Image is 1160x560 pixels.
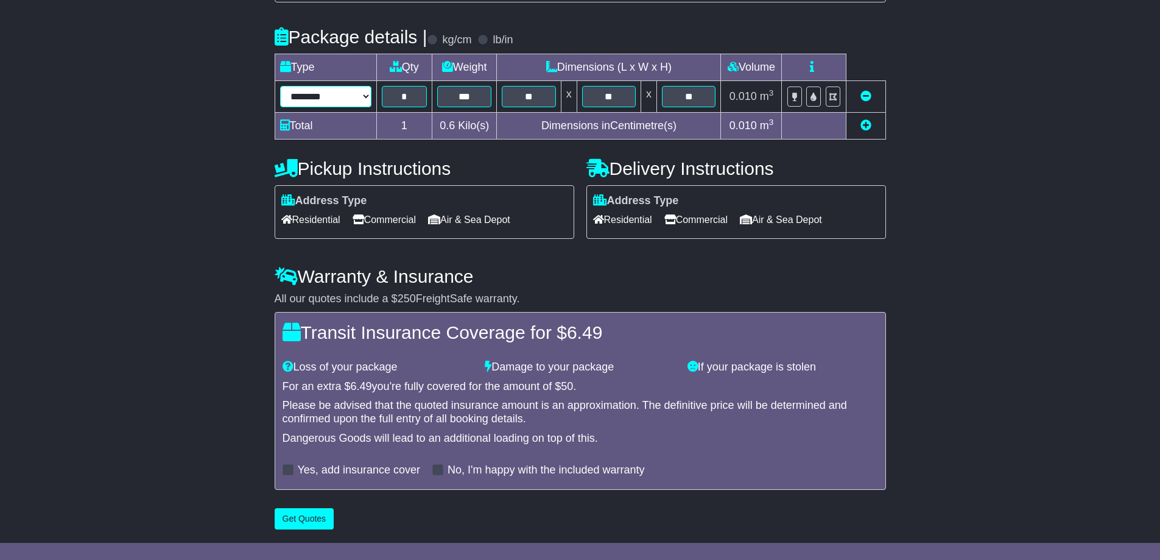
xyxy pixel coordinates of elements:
div: All our quotes include a $ FreightSafe warranty. [275,292,886,306]
td: 1 [376,112,432,139]
span: Air & Sea Depot [740,210,822,229]
label: Yes, add insurance cover [298,464,420,477]
button: Get Quotes [275,508,334,530]
span: Air & Sea Depot [428,210,510,229]
span: Residential [593,210,652,229]
span: 0.010 [729,90,757,102]
span: Commercial [664,210,728,229]
span: m [760,119,774,132]
span: 0.010 [729,119,757,132]
label: lb/in [493,34,513,47]
h4: Pickup Instructions [275,158,574,179]
td: Dimensions (L x W x H) [497,54,721,80]
td: Qty [376,54,432,80]
div: For an extra $ you're fully covered for the amount of $ . [283,380,878,394]
label: Address Type [281,194,367,208]
div: Dangerous Goods will lead to an additional loading on top of this. [283,432,878,445]
div: Loss of your package [276,361,479,374]
span: 6.49 [351,380,372,392]
h4: Delivery Instructions [586,158,886,179]
span: 250 [398,292,416,305]
td: Dimensions in Centimetre(s) [497,112,721,139]
label: No, I'm happy with the included warranty [448,464,645,477]
sup: 3 [769,88,774,97]
div: Please be advised that the quoted insurance amount is an approximation. The definitive price will... [283,399,878,425]
span: Commercial [353,210,416,229]
label: kg/cm [442,34,471,47]
span: 6.49 [567,322,602,342]
td: Kilo(s) [432,112,497,139]
label: Address Type [593,194,679,208]
td: Volume [721,54,782,80]
span: 50 [561,380,573,392]
td: Total [275,112,376,139]
h4: Package details | [275,27,427,47]
sup: 3 [769,118,774,127]
td: Type [275,54,376,80]
td: x [561,80,577,112]
div: If your package is stolen [681,361,884,374]
td: x [641,80,657,112]
h4: Warranty & Insurance [275,266,886,286]
a: Add new item [860,119,871,132]
td: Weight [432,54,497,80]
div: Damage to your package [479,361,681,374]
span: m [760,90,774,102]
a: Remove this item [860,90,871,102]
span: 0.6 [440,119,455,132]
h4: Transit Insurance Coverage for $ [283,322,878,342]
span: Residential [281,210,340,229]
